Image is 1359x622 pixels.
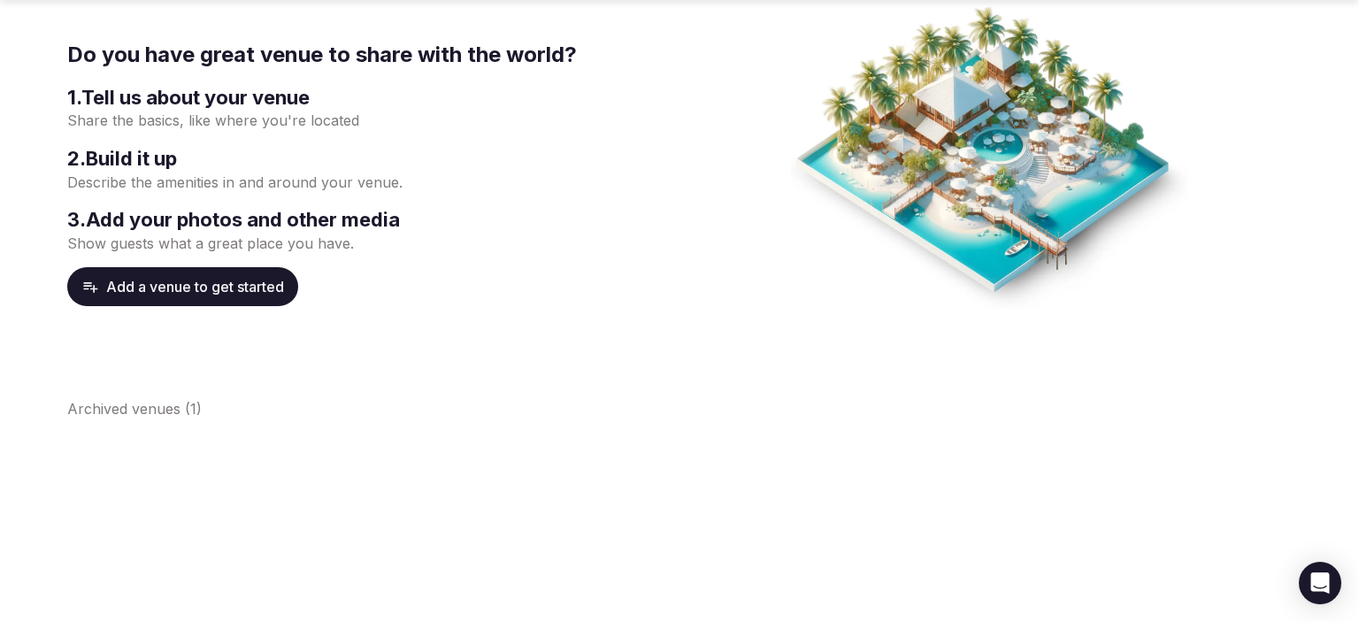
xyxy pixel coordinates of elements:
button: Add a venue to get started [67,267,298,306]
h3: 1 . Tell us about your venue [67,84,672,111]
h2: Do you have great venue to share with the world? [67,40,672,70]
h3: 3 . Add your photos and other media [67,206,672,234]
button: Archived venues (1) [67,398,202,419]
p: Describe the amenities in and around your venue. [67,173,672,192]
div: Open Intercom Messenger [1299,562,1341,604]
h3: 2 . Build it up [67,145,672,173]
p: Show guests what a great place you have. [67,234,672,253]
img: Create venue [791,4,1187,309]
p: Share the basics, like where you're located [67,111,672,130]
